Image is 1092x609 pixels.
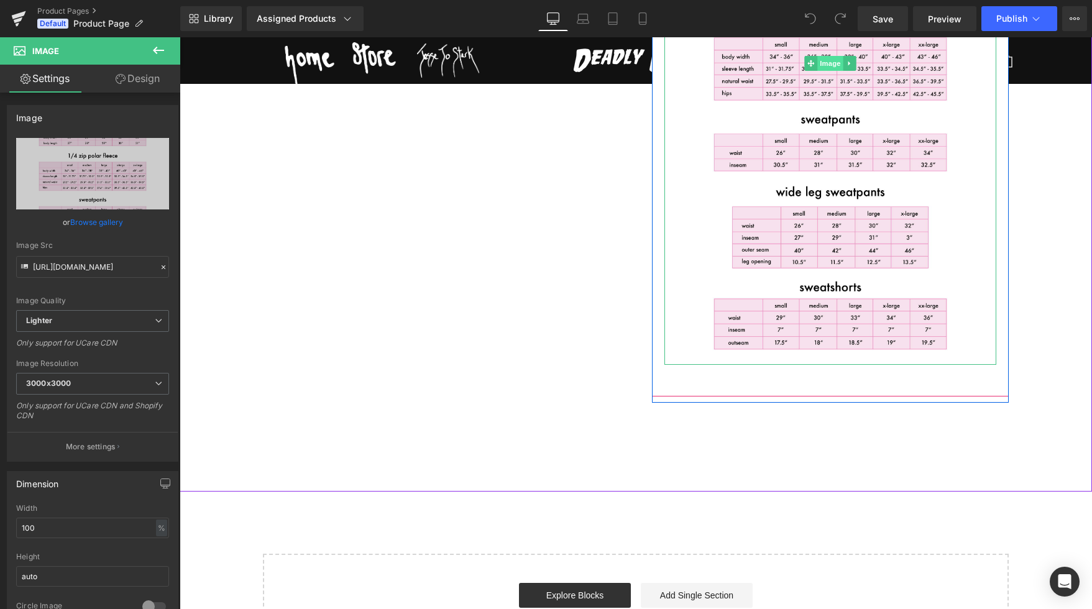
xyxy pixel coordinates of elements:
[798,6,823,31] button: Undo
[37,19,68,29] span: Default
[156,520,167,536] div: %
[628,6,658,31] a: Mobile
[16,566,169,587] input: auto
[16,552,169,561] div: Height
[16,518,169,538] input: auto
[73,19,129,29] span: Product Page
[996,14,1027,24] span: Publish
[204,13,233,24] span: Library
[913,6,976,31] a: Preview
[16,216,169,229] div: or
[928,12,961,25] span: Preview
[70,211,123,233] a: Browse gallery
[461,546,573,570] a: Add Single Section
[16,241,169,250] div: Image Src
[598,6,628,31] a: Tablet
[16,106,42,123] div: Image
[873,12,893,25] span: Save
[66,441,116,452] p: More settings
[7,432,178,461] button: More settings
[1062,6,1087,31] button: More
[16,401,169,429] div: Only support for UCare CDN and Shopify CDN
[26,316,52,325] b: Lighter
[663,19,676,34] a: Expand / Collapse
[93,65,183,93] a: Design
[26,378,71,388] b: 3000x3000
[257,12,354,25] div: Assigned Products
[1050,567,1080,597] div: Open Intercom Messenger
[16,472,59,489] div: Dimension
[180,6,242,31] a: New Library
[981,6,1057,31] button: Publish
[538,6,568,31] a: Desktop
[16,256,169,278] input: Link
[16,296,169,305] div: Image Quality
[568,6,598,31] a: Laptop
[16,359,169,368] div: Image Resolution
[638,19,664,34] span: Image
[16,504,169,513] div: Width
[339,546,451,570] a: Explore Blocks
[32,46,59,56] span: Image
[37,6,180,16] a: Product Pages
[828,6,853,31] button: Redo
[16,338,169,356] div: Only support for UCare CDN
